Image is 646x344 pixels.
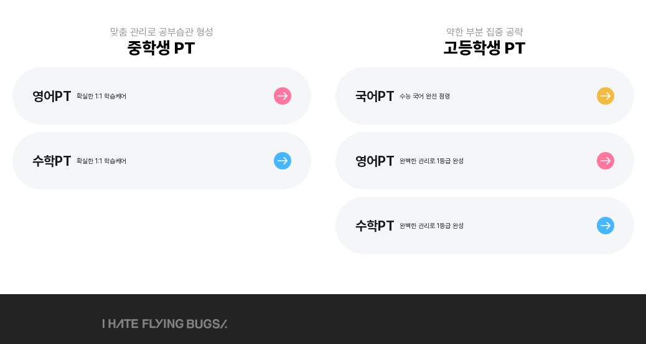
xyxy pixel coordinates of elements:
[355,88,395,104] div: 국어PT
[355,218,395,234] div: 수학PT
[355,153,395,169] div: 영어PT
[400,92,450,100] div: 수능 국어 완전 점령
[110,26,213,38] div: 맞춤 관리로 공부습관 형성
[128,38,195,57] div: 중학생 PT
[400,222,464,230] div: 완벽한 관리로 1등급 완성
[446,26,523,38] div: 약한 부분 집중 공략
[32,88,72,104] div: 영어PT
[103,319,227,328] img: ihateflyingbugs
[32,153,72,169] div: 수학PT
[77,157,126,165] div: 확실한 1:1 학습케어
[444,38,526,57] div: 고등학생 PT
[77,92,126,100] div: 확실한 1:1 학습케어
[400,157,464,165] div: 완벽한 관리로 1등급 완성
